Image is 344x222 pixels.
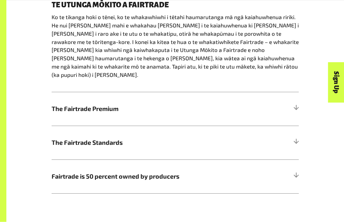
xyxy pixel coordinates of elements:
[52,138,237,147] span: The Fairtrade Standards
[52,13,299,79] p: Ko te tikanga hoki o tēnei, ko te whakawhiwhi i tētahi haumarutanga mā ngā kaiahuwhenua ririki. H...
[52,172,237,181] span: Fairtrade is 50 percent owned by producers
[52,1,299,10] h4: TE UTUNGA MŌKITO A FAIRTRADE
[52,104,237,114] span: The Fairtrade Premium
